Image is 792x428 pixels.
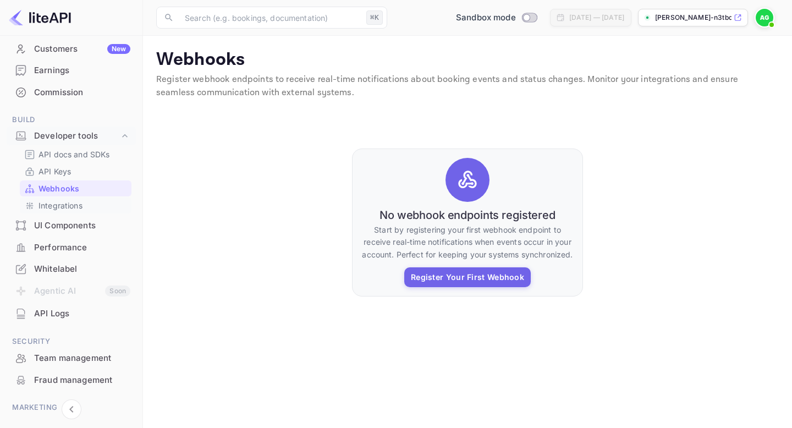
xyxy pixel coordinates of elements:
[7,39,136,59] a: CustomersNew
[7,237,136,257] a: Performance
[34,220,130,232] div: UI Components
[38,200,82,211] p: Integrations
[34,308,130,320] div: API Logs
[34,242,130,254] div: Performance
[178,7,362,29] input: Search (e.g. bookings, documentation)
[7,60,136,81] div: Earnings
[24,200,127,211] a: Integrations
[38,183,79,194] p: Webhooks
[34,130,119,142] div: Developer tools
[756,9,773,26] img: Ahmed Galal
[7,39,136,60] div: CustomersNew
[156,73,779,100] p: Register webhook endpoints to receive real-time notifications about booking events and status cha...
[7,348,136,368] a: Team management
[404,267,531,287] button: Register Your First Webhook
[34,352,130,365] div: Team management
[7,348,136,369] div: Team management
[7,60,136,80] a: Earnings
[24,166,127,177] a: API Keys
[7,370,136,391] div: Fraud management
[20,163,131,179] div: API Keys
[7,259,136,280] div: Whitelabel
[34,86,130,99] div: Commission
[34,374,130,387] div: Fraud management
[20,180,131,196] div: Webhooks
[380,208,555,222] h6: No webhook endpoints registered
[62,399,81,419] button: Collapse navigation
[38,166,71,177] p: API Keys
[7,82,136,103] div: Commission
[7,82,136,102] a: Commission
[7,303,136,325] div: API Logs
[34,43,130,56] div: Customers
[7,215,136,237] div: UI Components
[7,259,136,279] a: Whitelabel
[7,114,136,126] span: Build
[156,49,779,71] p: Webhooks
[34,64,130,77] div: Earnings
[38,149,110,160] p: API docs and SDKs
[107,44,130,54] div: New
[456,12,516,24] span: Sandbox mode
[7,336,136,348] span: Security
[7,402,136,414] span: Marketing
[24,183,127,194] a: Webhooks
[7,127,136,146] div: Developer tools
[20,197,131,213] div: Integrations
[20,146,131,162] div: API docs and SDKs
[7,237,136,259] div: Performance
[361,224,574,261] p: Start by registering your first webhook endpoint to receive real-time notifications when events o...
[24,149,127,160] a: API docs and SDKs
[7,370,136,390] a: Fraud management
[655,13,732,23] p: [PERSON_NAME]-n3tbd.nuit...
[569,13,624,23] div: [DATE] — [DATE]
[7,215,136,235] a: UI Components
[34,263,130,276] div: Whitelabel
[452,12,541,24] div: Switch to Production mode
[366,10,383,25] div: ⌘K
[9,9,71,26] img: LiteAPI logo
[7,303,136,323] a: API Logs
